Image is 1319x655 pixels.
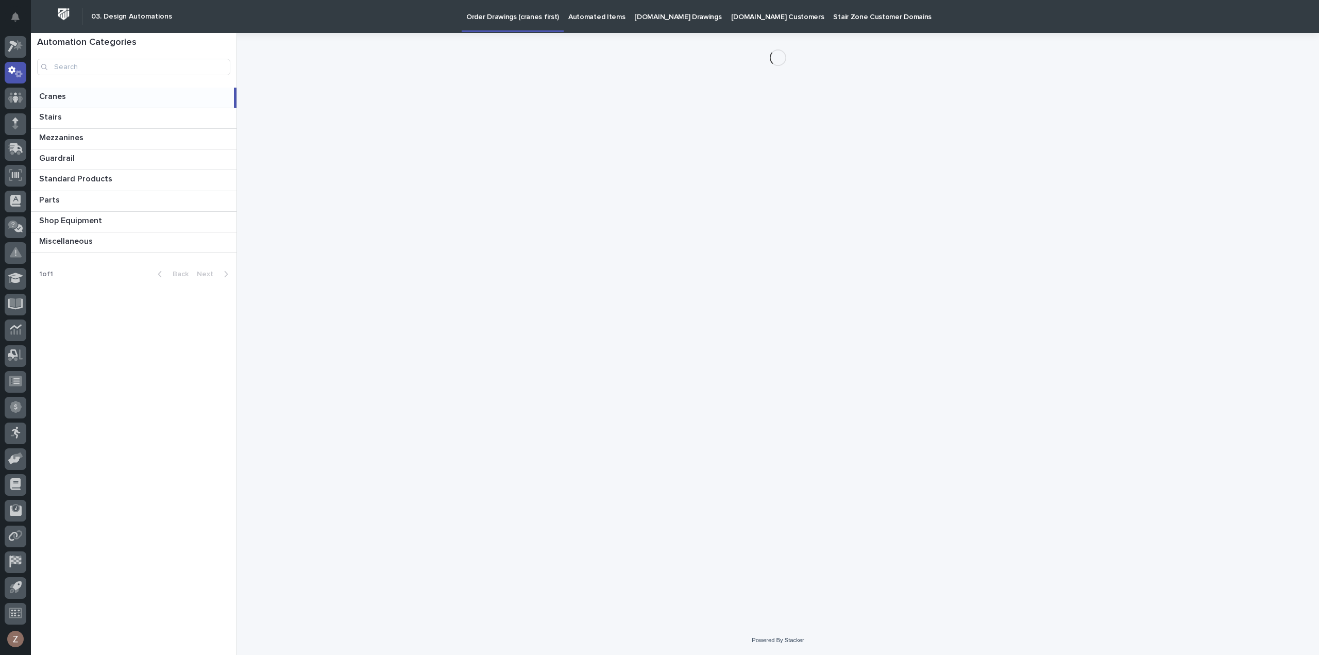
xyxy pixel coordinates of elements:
a: Standard ProductsStandard Products [31,170,236,191]
a: MiscellaneousMiscellaneous [31,232,236,253]
p: Shop Equipment [39,214,104,226]
div: Notifications [13,12,26,29]
button: Notifications [5,6,26,28]
a: StairsStairs [31,108,236,129]
a: MezzaninesMezzanines [31,129,236,149]
input: Search [37,59,230,75]
span: Back [166,271,189,278]
p: Standard Products [39,172,114,184]
button: Back [149,270,193,279]
h2: 03. Design Automations [91,12,172,21]
p: Stairs [39,110,64,122]
p: 1 of 1 [31,262,61,287]
p: Parts [39,193,62,205]
a: Shop EquipmentShop Equipment [31,212,236,232]
a: Powered By Stacker [752,637,804,643]
span: Next [197,271,219,278]
p: Miscellaneous [39,234,95,246]
p: Cranes [39,90,68,102]
a: PartsParts [31,191,236,212]
button: users-avatar [5,628,26,650]
a: CranesCranes [31,88,236,108]
button: Next [193,270,236,279]
p: Mezzanines [39,131,86,143]
h1: Automation Categories [37,37,230,48]
img: Workspace Logo [54,5,73,24]
p: Guardrail [39,152,77,163]
a: GuardrailGuardrail [31,149,236,170]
